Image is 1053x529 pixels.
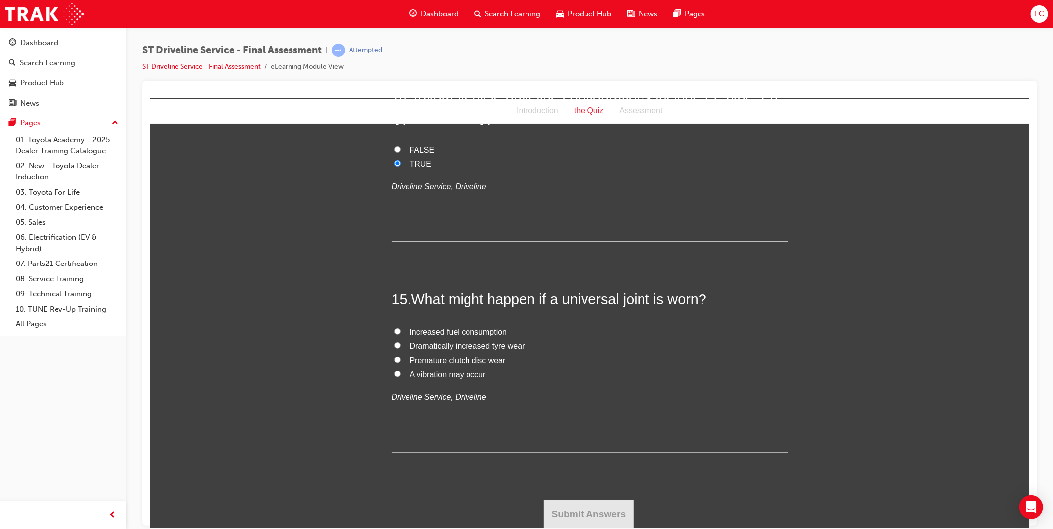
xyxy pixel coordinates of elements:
[260,272,336,280] span: A vibration may occur
[260,47,285,55] span: FALSE
[9,79,16,88] span: car-icon
[142,62,261,71] a: ST Driveline Service - Final Assessment
[244,244,250,250] input: Dramatically increased tyre wear
[241,294,336,303] em: Driveline Service, Driveline
[12,215,122,230] a: 05. Sales
[260,229,357,238] span: Increased fuel consumption
[1019,495,1043,519] div: Open Intercom Messenger
[628,8,635,20] span: news-icon
[244,272,250,279] input: A vibration may occur
[244,230,250,236] input: Increased fuel consumption
[416,5,462,20] div: the Quiz
[241,84,336,92] em: Driveline Service, Driveline
[467,4,549,24] a: search-iconSearch Learning
[568,8,612,20] span: Product Hub
[326,45,328,56] span: |
[112,117,118,130] span: up-icon
[462,5,521,20] div: Assessment
[9,39,16,48] span: guage-icon
[142,45,322,56] span: ST Driveline Service - Final Assessment
[12,159,122,185] a: 02. New - Toyota Dealer Induction
[244,48,250,54] input: FALSE
[402,4,467,24] a: guage-iconDashboard
[260,243,375,252] span: Dramatically increased tyre wear
[4,34,122,52] a: Dashboard
[332,44,345,57] span: learningRecordVerb_ATTEMPT-icon
[485,8,541,20] span: Search Learning
[12,132,122,159] a: 01. Toyota Academy - 2025 Dealer Training Catalogue
[639,8,658,20] span: News
[4,74,122,92] a: Product Hub
[349,46,382,55] div: Attempted
[4,94,122,112] a: News
[261,193,556,209] span: What might happen if a universal joint is worn?
[394,402,484,429] button: Submit Answers
[1031,5,1048,23] button: LC
[20,117,41,129] div: Pages
[12,286,122,302] a: 09. Technical Training
[4,54,122,72] a: Search Learning
[4,114,122,132] button: Pages
[12,200,122,215] a: 04. Customer Experience
[20,98,39,109] div: News
[674,8,681,20] span: pages-icon
[12,256,122,271] a: 07. Parts21 Certification
[9,59,16,68] span: search-icon
[409,8,417,20] span: guage-icon
[20,37,58,49] div: Dashboard
[620,4,666,24] a: news-iconNews
[5,3,84,25] img: Trak
[474,8,481,20] span: search-icon
[260,258,355,266] span: Premature clutch disc wear
[549,4,620,24] a: car-iconProduct Hub
[1035,8,1044,20] span: LC
[421,8,459,20] span: Dashboard
[20,57,75,69] div: Search Learning
[244,258,250,264] input: Premature clutch disc wear
[666,4,713,24] a: pages-iconPages
[109,509,117,522] span: prev-icon
[4,32,122,114] button: DashboardSearch LearningProduct HubNews
[20,77,64,89] div: Product Hub
[9,119,16,128] span: pages-icon
[685,8,705,20] span: Pages
[557,8,564,20] span: car-icon
[12,230,122,256] a: 06. Electrification (EV & Hybrid)
[12,185,122,200] a: 03. Toyota For Life
[12,302,122,317] a: 10. TUNE Rev-Up Training
[271,61,344,73] li: eLearning Module View
[9,99,16,108] span: news-icon
[244,62,250,68] input: TRUE
[260,61,282,70] span: TRUE
[358,5,416,20] div: Introduction
[12,271,122,287] a: 08. Service Training
[241,191,638,211] h2: 15 .
[12,317,122,332] a: All Pages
